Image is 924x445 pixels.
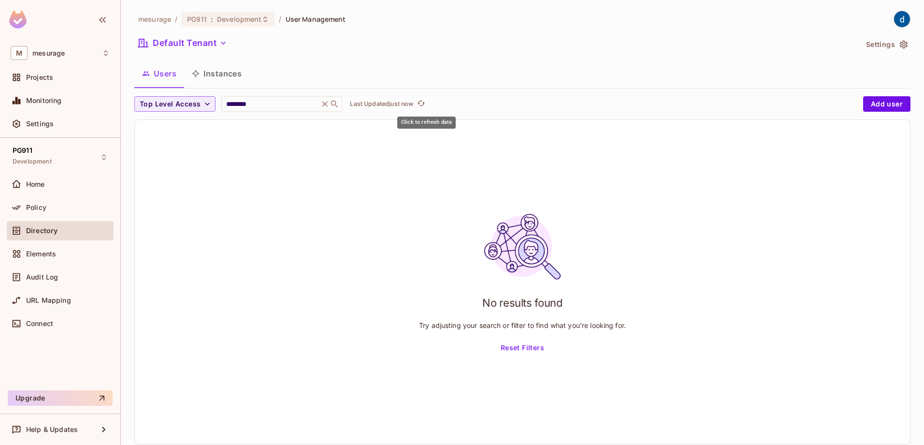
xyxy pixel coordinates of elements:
span: Top Level Access [140,98,201,110]
button: Upgrade [8,390,113,406]
span: Click to refresh data [413,98,427,110]
span: Workspace: mesurage [32,49,65,57]
span: Monitoring [26,97,62,104]
button: Default Tenant [134,35,231,51]
span: the active workspace [138,15,171,24]
p: Try adjusting your search or filter to find what you’re looking for. [419,321,626,330]
span: refresh [417,99,425,109]
span: Development [217,15,261,24]
span: Projects [26,74,53,81]
span: Policy [26,204,46,211]
button: Add user [863,96,910,112]
button: Instances [184,61,249,86]
span: PG911 [13,147,32,154]
span: Directory [26,227,58,235]
span: : [210,15,214,23]
span: PG911 [187,15,207,24]
div: Click to refresh data [397,117,456,129]
span: User Management [286,15,346,24]
span: Settings [26,120,54,128]
p: Last Updated just now [350,100,413,108]
span: Home [26,180,45,188]
button: Reset Filters [497,341,548,356]
img: dev 911gcl [894,11,910,27]
button: refresh [415,98,427,110]
button: Top Level Access [134,96,216,112]
button: Users [134,61,184,86]
img: SReyMgAAAABJRU5ErkJggg== [9,11,27,29]
span: Elements [26,250,56,258]
span: Audit Log [26,273,58,281]
button: Settings [862,37,910,52]
span: M [11,46,28,60]
li: / [279,15,281,24]
span: Help & Updates [26,426,78,433]
span: Development [13,158,52,165]
span: Connect [26,320,53,327]
h1: No results found [482,296,563,310]
span: URL Mapping [26,297,71,304]
li: / [175,15,177,24]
